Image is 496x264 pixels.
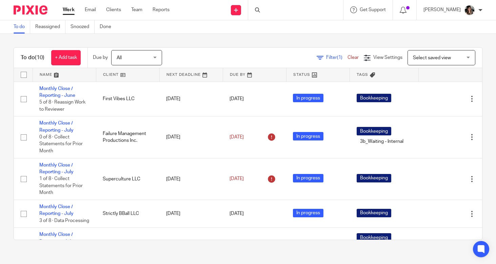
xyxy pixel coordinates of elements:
span: All [117,56,122,60]
span: View Settings [373,55,402,60]
a: Done [100,20,116,34]
span: Filter [326,55,348,60]
span: 1 of 8 · Collect Statements for Prior Month [39,177,83,195]
span: Bookkeeping [357,174,391,182]
span: Select saved view [413,56,451,60]
span: 5 of 8 · Reassign Work to Reviewer [39,100,85,112]
td: [DATE] [159,82,223,116]
a: Team [131,6,142,13]
span: [DATE] [230,96,244,101]
img: Pixie [14,5,47,15]
a: To do [14,20,30,34]
span: [DATE] [230,177,244,181]
a: Monthly Close / Reporting - July [39,121,74,132]
span: In progress [293,209,323,217]
td: [DATE] [159,116,223,158]
td: [DATE] [159,158,223,200]
img: IMG_2906.JPEG [464,5,475,16]
a: Monthly Close / Reporting - July [39,163,74,174]
span: Bookkeeping [357,94,391,102]
a: Clear [348,55,359,60]
td: Failure Management Productions Inc. [96,116,159,158]
span: (1) [337,55,342,60]
td: First Vibes LLC [96,82,159,116]
span: 3b_Waiting - Internal [357,137,407,146]
span: Bookkeeping [357,127,391,135]
span: [DATE] [230,135,244,139]
a: Clients [106,6,121,13]
td: [DATE] [159,200,223,228]
a: Reassigned [35,20,65,34]
span: Get Support [360,7,386,12]
h1: To do [21,54,44,61]
span: 0 of 8 · Collect Statements for Prior Month [39,135,83,153]
td: Superculture LLC [96,158,159,200]
a: Work [63,6,75,13]
span: In progress [293,132,323,140]
a: Snoozed [71,20,95,34]
a: Email [85,6,96,13]
td: Strictly BBall LLC [96,200,159,228]
a: Monthly Close / Reporting - June [39,86,75,98]
span: (10) [35,55,44,60]
p: [PERSON_NAME] [423,6,461,13]
span: Tags [357,73,368,76]
p: Due by [93,54,108,61]
a: Reports [153,6,170,13]
span: [DATE] [230,212,244,216]
a: Monthly Close / Reporting - July [39,204,74,216]
a: + Add task [51,50,81,65]
span: In progress [293,94,323,102]
span: 3 of 8 · Data Processing [39,218,89,223]
span: In progress [293,174,323,182]
a: Monthly Close / Reporting - July [39,232,74,244]
span: Bookkeeping [357,233,391,242]
span: Bookkeeping [357,209,391,217]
